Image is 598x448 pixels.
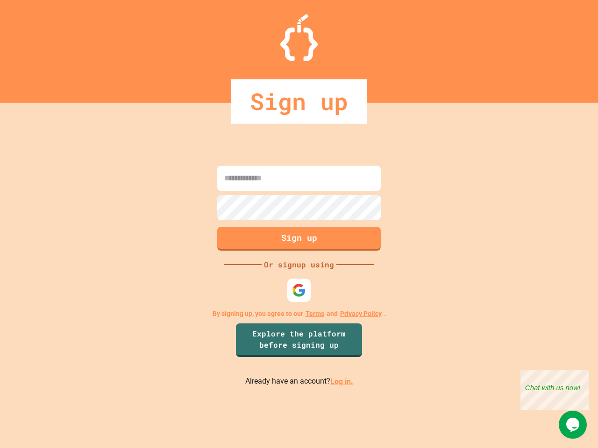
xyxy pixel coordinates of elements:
iframe: chat widget [559,411,589,439]
button: Sign up [217,227,381,251]
a: Terms [306,309,324,319]
a: Privacy Policy [340,309,382,319]
a: Log in. [330,377,353,386]
div: Sign up [231,79,367,124]
p: Already have an account? [245,376,353,387]
div: Or signup using [262,259,336,270]
img: google-icon.svg [292,283,306,297]
p: By signing up, you agree to our and . [213,309,386,319]
img: Logo.svg [280,14,318,61]
iframe: chat widget [520,370,589,410]
a: Explore the platform before signing up [236,323,362,357]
